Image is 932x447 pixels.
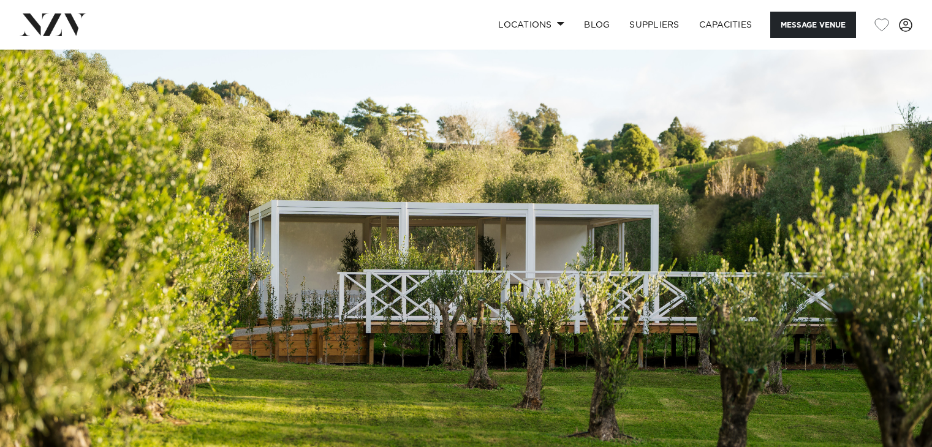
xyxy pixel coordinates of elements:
img: nzv-logo.png [20,13,86,36]
a: Locations [488,12,574,38]
button: Message Venue [770,12,856,38]
a: SUPPLIERS [619,12,689,38]
a: BLOG [574,12,619,38]
a: Capacities [689,12,762,38]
